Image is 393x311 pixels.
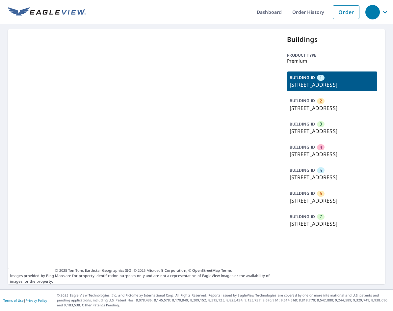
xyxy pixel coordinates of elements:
p: BUILDING ID [290,144,315,150]
p: BUILDING ID [290,167,315,173]
a: Privacy Policy [26,298,47,303]
p: BUILDING ID [290,121,315,127]
p: | [3,298,47,302]
p: BUILDING ID [290,214,315,219]
span: 6 [320,190,322,197]
a: Order [333,5,359,19]
span: 3 [320,121,322,127]
p: [STREET_ADDRESS] [290,173,375,181]
a: Terms [221,268,232,273]
p: [STREET_ADDRESS] [290,104,375,112]
p: Product type [287,52,378,58]
img: EV Logo [8,7,86,17]
p: BUILDING ID [290,75,315,80]
span: © 2025 TomTom, Earthstar Geographics SIO, © 2025 Microsoft Corporation, © [55,268,232,273]
p: [STREET_ADDRESS] [290,220,375,228]
a: Terms of Use [3,298,24,303]
p: Buildings [287,35,378,44]
p: [STREET_ADDRESS] [290,127,375,135]
span: 7 [320,213,322,220]
a: OpenStreetMap [192,268,220,273]
span: 4 [320,144,322,151]
p: BUILDING ID [290,98,315,103]
p: [STREET_ADDRESS] [290,150,375,158]
p: [STREET_ADDRESS] [290,197,375,205]
p: © 2025 Eagle View Technologies, Inc. and Pictometry International Corp. All Rights Reserved. Repo... [57,293,390,308]
p: [STREET_ADDRESS] [290,81,375,89]
p: Images provided by Bing Maps are for property identification purposes only and are not a represen... [8,268,279,284]
span: 1 [320,75,322,81]
span: 2 [320,98,322,104]
p: Premium [287,58,378,64]
p: BUILDING ID [290,190,315,196]
span: 5 [320,167,322,174]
